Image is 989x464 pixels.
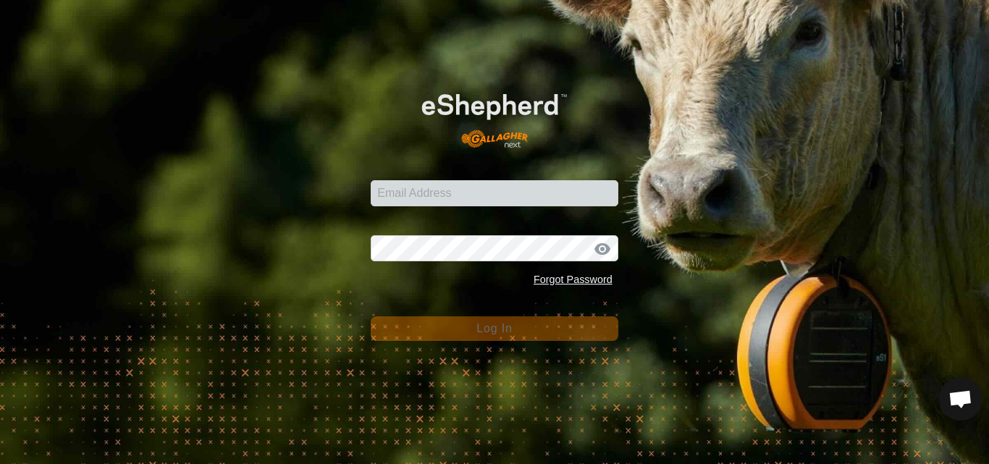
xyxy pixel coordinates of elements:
input: Email Address [371,180,618,206]
button: Log In [371,316,618,341]
span: Log In [476,322,512,334]
img: E-shepherd Logo [395,73,593,157]
a: Forgot Password [534,274,613,285]
div: Open chat [939,377,982,421]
